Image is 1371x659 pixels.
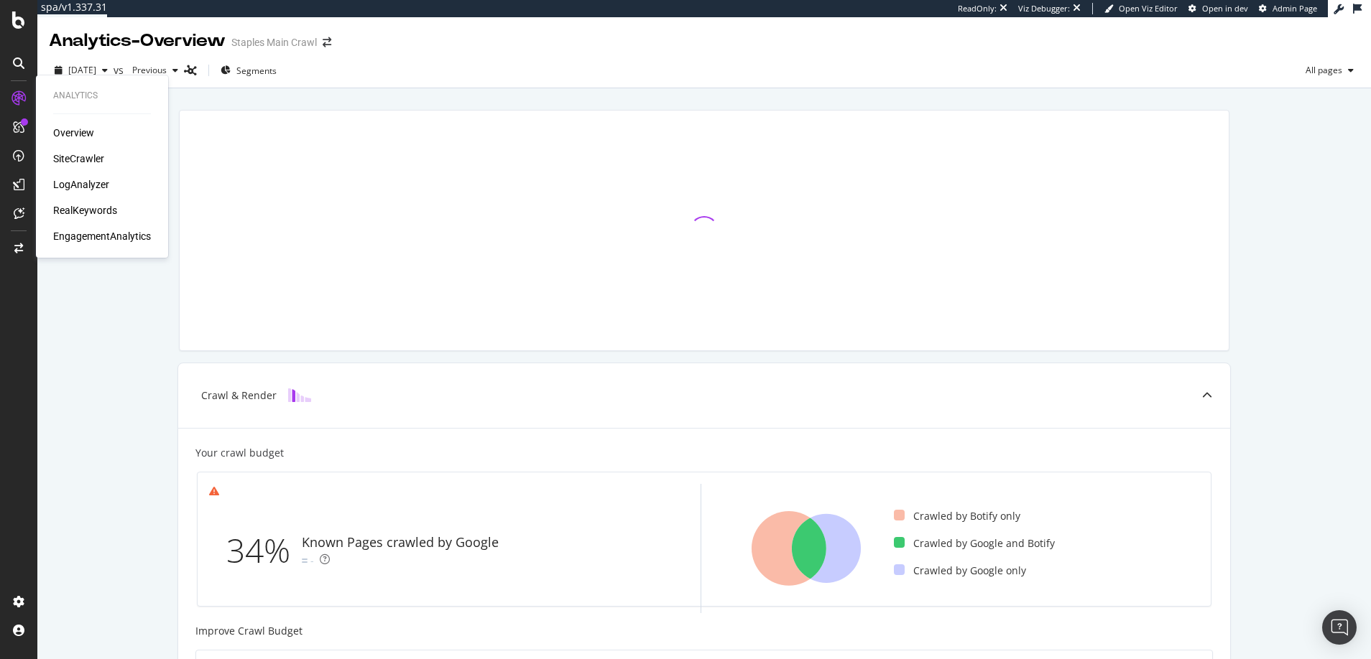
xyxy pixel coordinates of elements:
img: Equal [302,558,308,563]
span: All pages [1300,64,1342,76]
div: Open Intercom Messenger [1322,610,1357,645]
button: [DATE] [49,59,114,82]
button: All pages [1300,59,1360,82]
span: Open Viz Editor [1119,3,1178,14]
a: EngagementAnalytics [53,229,151,243]
span: Previous [126,64,167,76]
a: Admin Page [1259,3,1317,14]
a: Open Viz Editor [1104,3,1178,14]
span: Admin Page [1273,3,1317,14]
div: Crawled by Google and Botify [894,536,1055,551]
div: Crawled by Google only [894,564,1026,578]
button: Previous [126,59,184,82]
div: 34% [226,527,302,574]
div: Crawled by Botify only [894,509,1020,523]
button: Segments [215,59,282,82]
a: Overview [53,126,94,140]
img: block-icon [288,388,311,402]
div: - [310,553,314,568]
div: Your crawl budget [195,446,284,460]
span: vs [114,63,126,78]
a: SiteCrawler [53,151,104,166]
div: Analytics - Overview [49,29,226,53]
div: Improve Crawl Budget [195,624,1213,638]
a: RealKeywords [53,203,117,218]
div: Crawl & Render [201,388,277,403]
div: Viz Debugger: [1018,3,1070,14]
div: Staples Main Crawl [231,35,317,50]
span: Open in dev [1202,3,1248,14]
span: 2025 Aug. 8th [68,64,96,76]
div: arrow-right-arrow-left [323,37,331,47]
div: ReadOnly: [958,3,997,14]
a: Open in dev [1188,3,1248,14]
span: Segments [236,65,277,77]
div: Known Pages crawled by Google [302,533,499,552]
a: LogAnalyzer [53,177,109,192]
div: Analytics [53,90,151,102]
